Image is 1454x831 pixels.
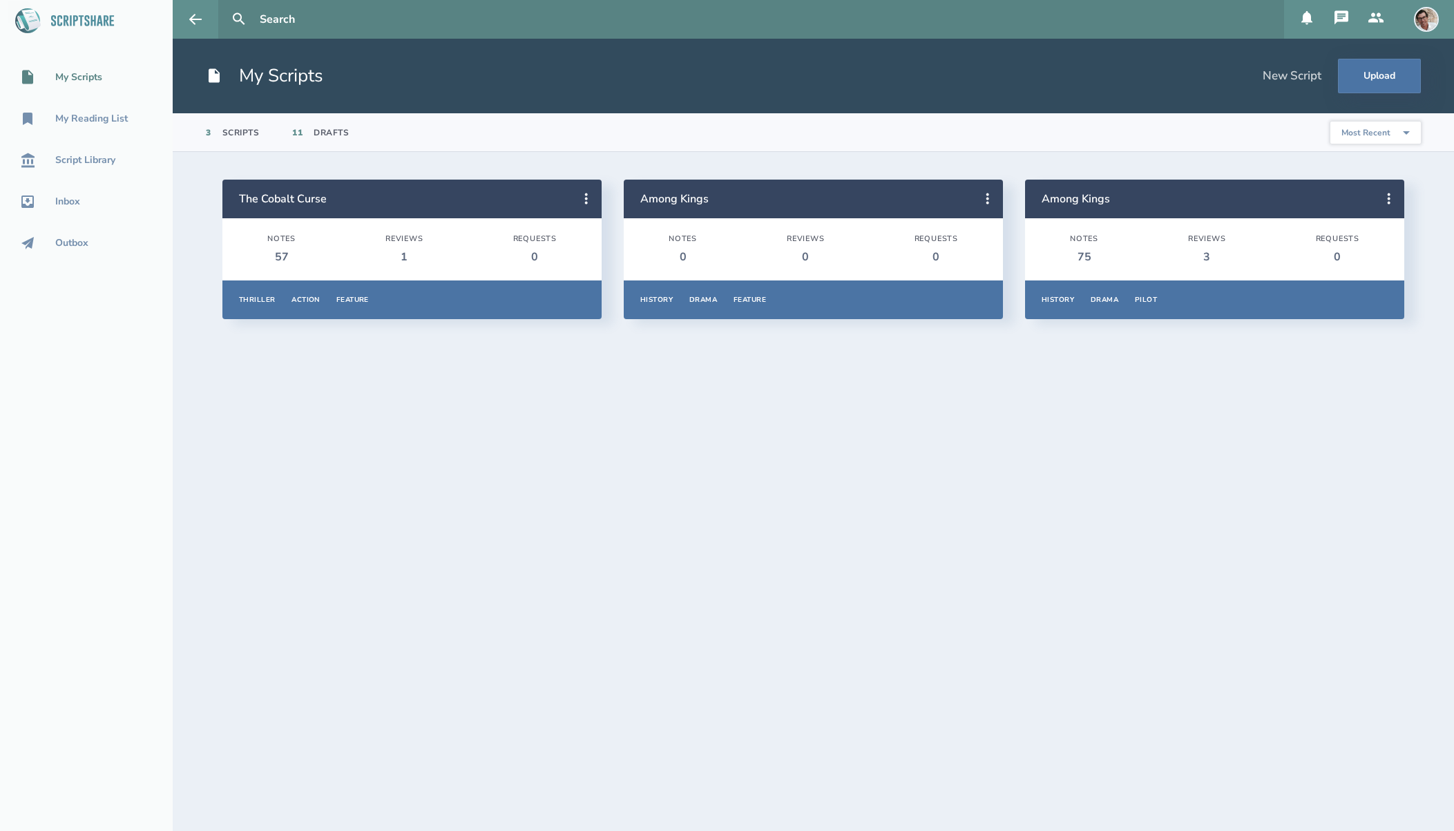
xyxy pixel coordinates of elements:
[1414,7,1439,32] img: user_1714333753-crop.jpg
[1135,295,1157,305] div: Pilot
[1091,295,1118,305] div: Drama
[239,295,275,305] div: Thriller
[513,234,557,244] div: Requests
[1188,249,1226,265] div: 3
[267,234,296,244] div: Notes
[1263,68,1321,84] div: New Script
[55,72,102,83] div: My Scripts
[787,249,825,265] div: 0
[336,295,369,305] div: Feature
[292,127,303,138] div: 11
[55,196,80,207] div: Inbox
[55,238,88,249] div: Outbox
[385,234,423,244] div: Reviews
[291,295,320,305] div: Action
[640,191,709,207] a: Among Kings
[689,295,717,305] div: Drama
[222,127,260,138] div: Scripts
[640,295,673,305] div: History
[1338,59,1421,93] button: Upload
[206,64,323,88] h1: My Scripts
[1316,234,1359,244] div: Requests
[239,191,327,207] a: The Cobalt Curse
[55,113,128,124] div: My Reading List
[1070,234,1098,244] div: Notes
[55,155,115,166] div: Script Library
[915,249,958,265] div: 0
[787,234,825,244] div: Reviews
[669,249,697,265] div: 0
[669,234,697,244] div: Notes
[385,249,423,265] div: 1
[734,295,766,305] div: Feature
[206,127,211,138] div: 3
[915,234,958,244] div: Requests
[267,249,296,265] div: 57
[513,249,557,265] div: 0
[314,127,349,138] div: Drafts
[1042,295,1074,305] div: History
[1070,249,1098,265] div: 75
[1042,191,1110,207] a: Among Kings
[1188,234,1226,244] div: Reviews
[1316,249,1359,265] div: 0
